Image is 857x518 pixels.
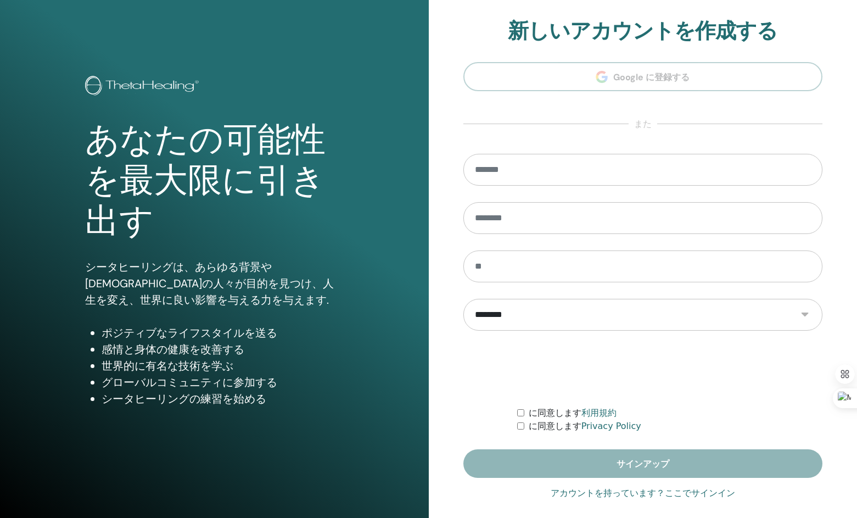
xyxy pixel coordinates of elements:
[102,391,343,407] li: シータヒーリングの練習を始める
[102,374,343,391] li: グローバルコミュニティに参加する
[629,118,657,131] span: また
[529,420,641,433] label: に同意します
[559,347,726,390] iframe: reCAPTCHA
[85,259,343,308] p: シータヒーリングは、あらゆる背景や[DEMOGRAPHIC_DATA]の人々が目的を見つけ、人生を変え、世界に良い影響を与える力を与えます.
[463,19,823,44] h2: 新しいアカウントを作成する
[85,120,343,242] h1: あなたの可能性を最大限に引き出す
[551,487,735,500] a: アカウントを持っています？ここでサインイン
[102,325,343,341] li: ポジティブなライフスタイルを送る
[581,421,641,431] a: Privacy Policy
[102,341,343,358] li: 感情と身体の健康を改善する
[102,358,343,374] li: 世界的に有名な技術を学ぶ
[529,406,617,420] label: に同意します
[581,408,617,418] a: 利用規約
